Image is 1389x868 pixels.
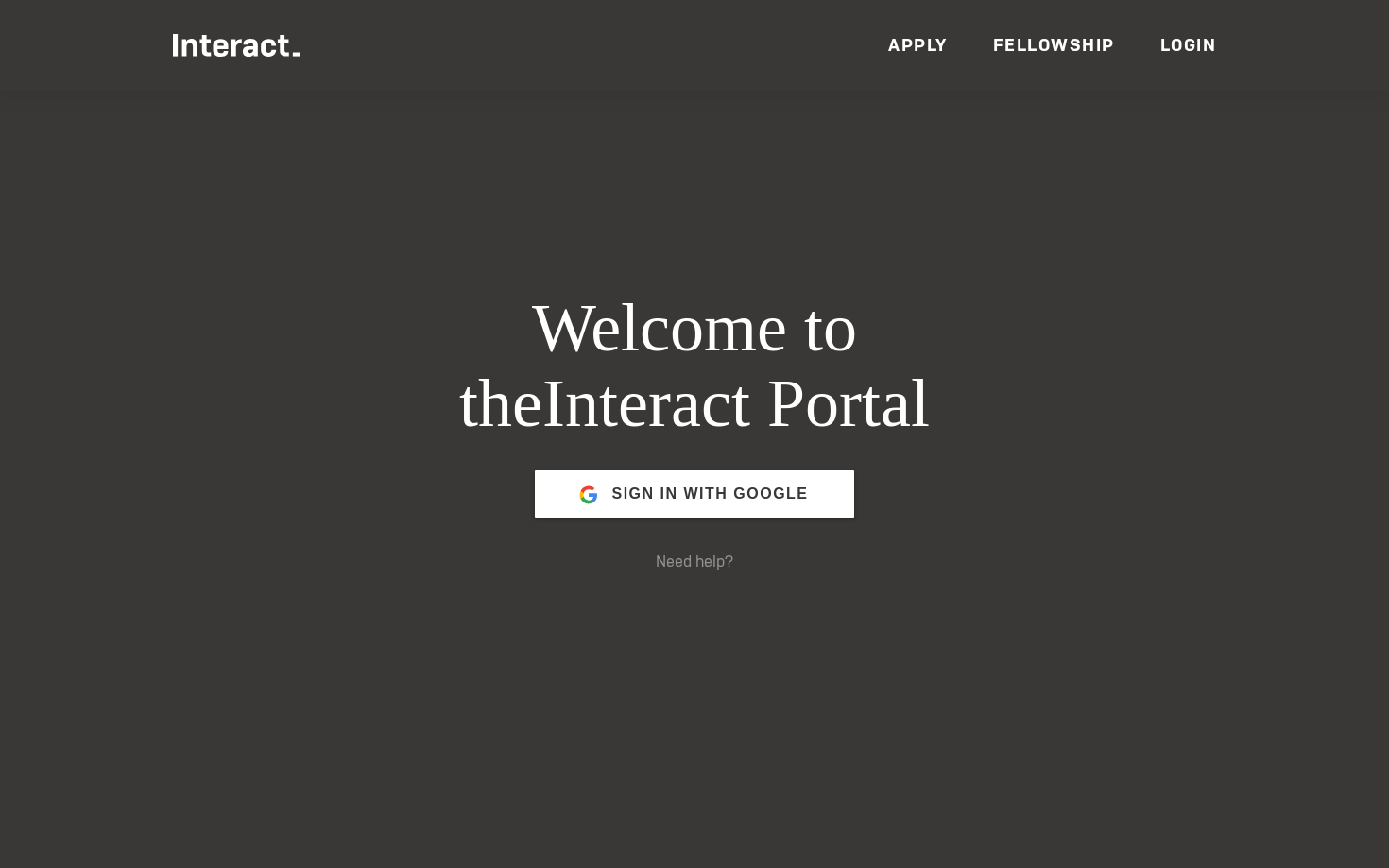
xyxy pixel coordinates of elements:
a: Fellowship [993,34,1115,56]
h1: Welcome to the [332,291,1057,442]
a: Apply [888,34,948,56]
a: Need help? [656,552,733,571]
span: Sign in with Google [611,471,808,517]
img: Interact Logo [173,34,300,57]
a: Login [1160,34,1217,56]
span: Interact Portal [542,366,930,441]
